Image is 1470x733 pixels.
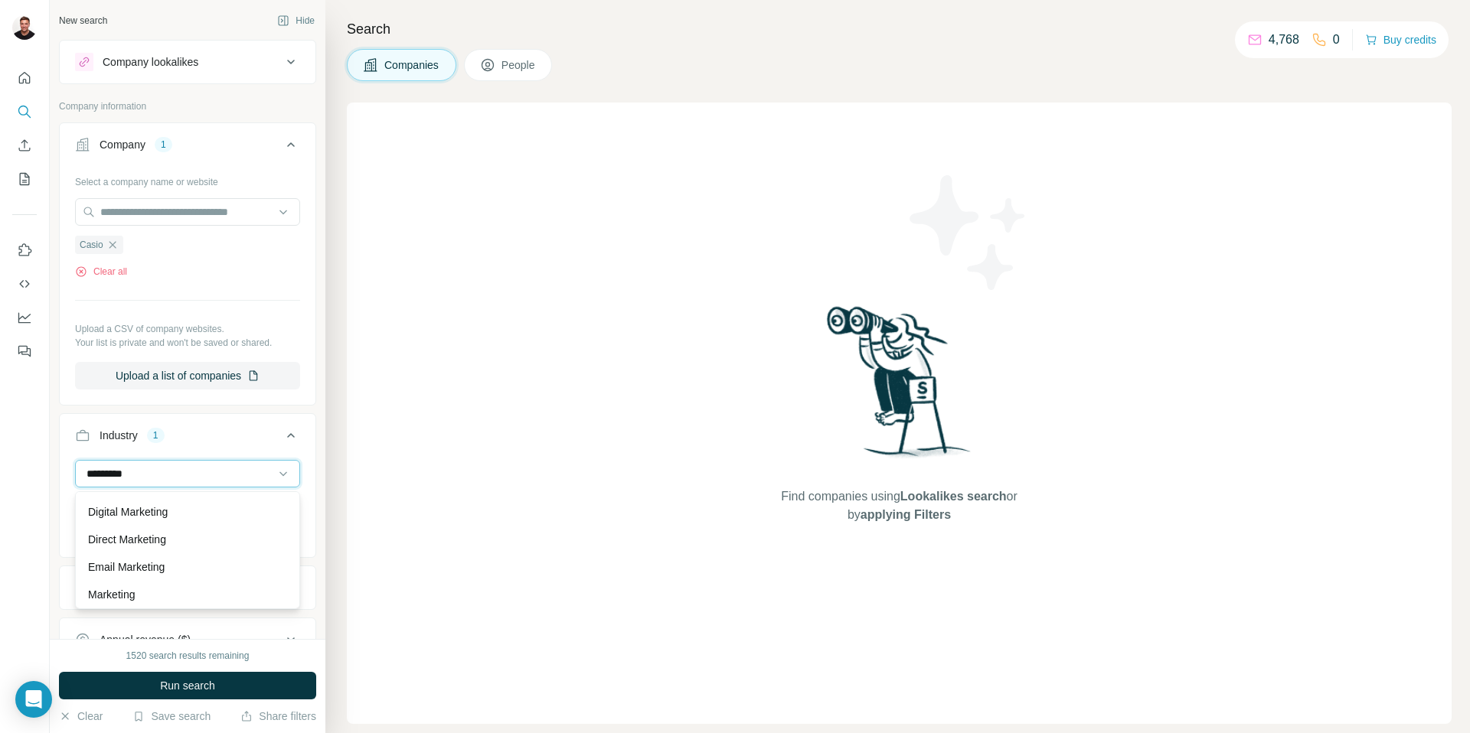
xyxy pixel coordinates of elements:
[15,681,52,718] div: Open Intercom Messenger
[12,270,37,298] button: Use Surfe API
[861,508,951,521] span: applying Filters
[88,532,166,547] p: Direct Marketing
[60,621,315,658] button: Annual revenue ($)
[160,678,215,693] span: Run search
[1269,31,1299,49] p: 4,768
[12,304,37,331] button: Dashboard
[59,14,107,28] div: New search
[60,417,315,460] button: Industry1
[820,302,979,473] img: Surfe Illustration - Woman searching with binoculars
[80,238,103,252] span: Casio
[75,169,300,189] div: Select a company name or website
[88,559,165,575] p: Email Marketing
[12,165,37,193] button: My lists
[126,649,250,663] div: 1520 search results remaining
[100,137,145,152] div: Company
[88,504,168,520] p: Digital Marketing
[1333,31,1340,49] p: 0
[59,709,103,724] button: Clear
[59,99,316,113] p: Company information
[75,362,300,389] button: Upload a list of companies
[103,54,198,70] div: Company lookalikes
[59,672,316,699] button: Run search
[75,322,300,336] p: Upload a CSV of company websites.
[100,632,191,647] div: Annual revenue ($)
[266,9,325,32] button: Hide
[12,64,37,92] button: Quick start
[12,236,37,264] button: Use Surfe on LinkedIn
[75,265,127,279] button: Clear all
[1365,29,1436,50] button: Buy credits
[75,336,300,350] p: Your list is private and won't be saved or shared.
[88,587,135,602] p: Marketing
[60,126,315,169] button: Company1
[147,428,165,442] div: 1
[900,164,1037,301] img: Surfe Illustration - Stars
[900,490,1007,503] span: Lookalikes search
[384,57,440,73] span: Companies
[60,569,315,606] button: HQ location
[347,18,1452,40] h4: Search
[12,98,37,125] button: Search
[240,709,316,724] button: Share filters
[100,428,138,443] div: Industry
[155,138,172,151] div: 1
[132,709,211,724] button: Save search
[12,132,37,159] button: Enrich CSV
[12,337,37,365] button: Feedback
[12,15,37,40] img: Avatar
[60,44,315,80] button: Company lookalikes
[501,57,537,73] span: People
[776,487,1021,524] span: Find companies using or by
